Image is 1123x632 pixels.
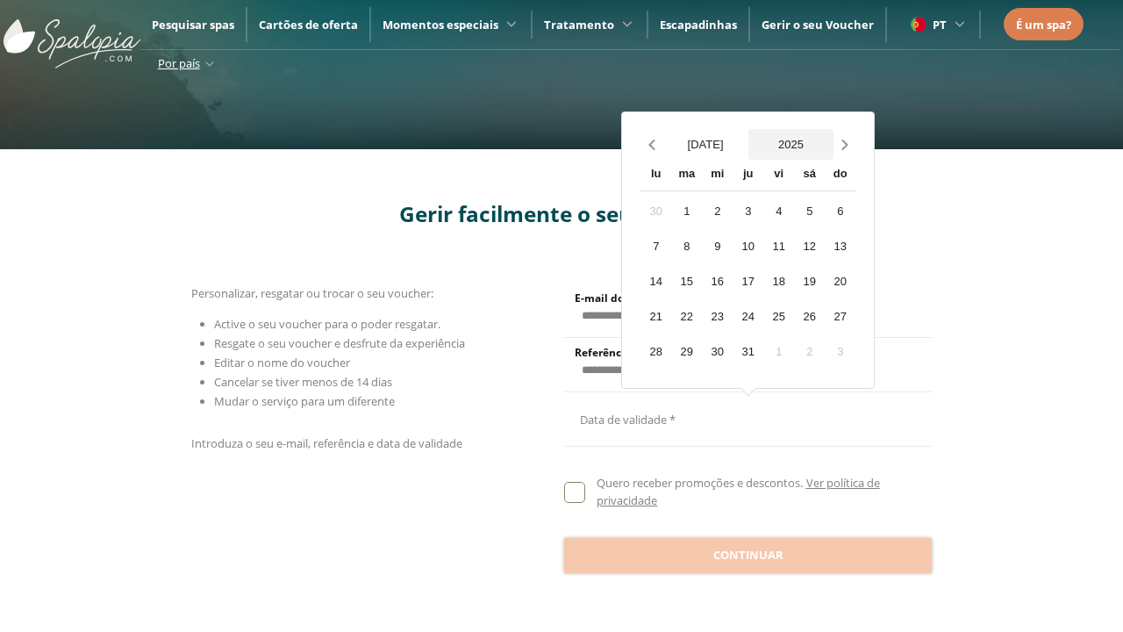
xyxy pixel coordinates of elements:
span: Quero receber promoções e descontos. [597,475,803,491]
span: Gerir facilmente o seu voucher [399,199,725,228]
a: É um spa? [1016,15,1071,34]
span: É um spa? [1016,17,1071,32]
span: Continuar [713,547,783,564]
span: Introduza o seu e-mail, referência e data de validade [191,435,462,451]
a: Ver política de privacidade [597,475,879,508]
span: Editar o nome do voucher [214,355,350,370]
span: Personalizar, resgatar ou trocar o seu voucher: [191,285,433,301]
a: Cartões de oferta [259,17,358,32]
span: Mudar o serviço para um diferente [214,393,395,409]
a: Pesquisar spas [152,17,234,32]
button: Continuar [564,538,932,573]
img: ImgLogoSpalopia.BvClDcEz.svg [4,2,140,68]
span: Active o seu voucher para o poder resgatar. [214,316,440,332]
span: Por país [158,55,200,71]
span: Cancelar se tiver menos de 14 dias [214,374,392,390]
a: Escapadinhas [660,17,737,32]
a: Gerir o seu Voucher [762,17,874,32]
span: Resgate o seu voucher e desfrute da experiência [214,335,465,351]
